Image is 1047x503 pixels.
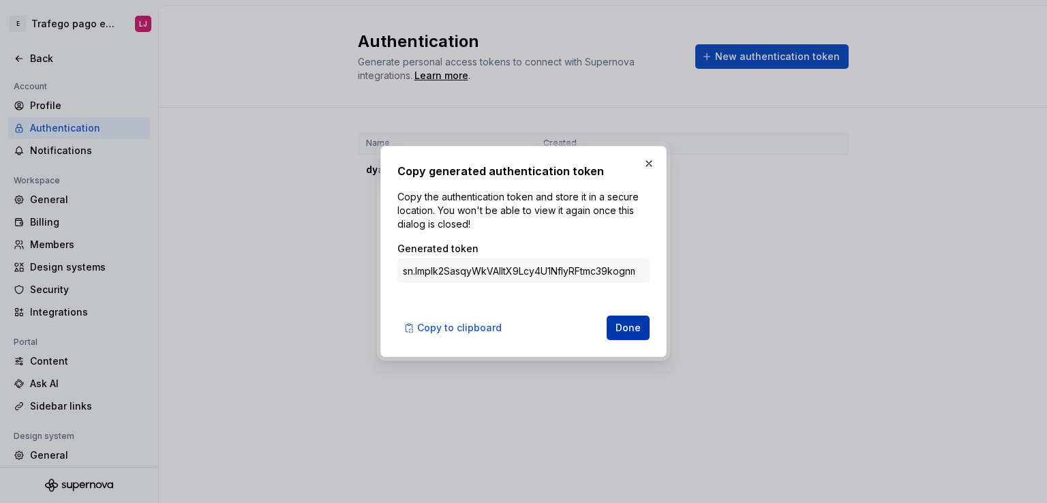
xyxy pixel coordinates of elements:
[417,321,502,335] span: Copy to clipboard
[397,242,479,256] label: Generated token
[607,316,650,340] button: Done
[616,321,641,335] span: Done
[397,163,650,179] h2: Copy generated authentication token
[397,190,650,231] p: Copy the authentication token and store it in a secure location. You won't be able to view it aga...
[397,316,511,340] button: Copy to clipboard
